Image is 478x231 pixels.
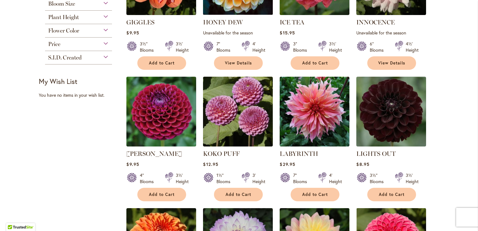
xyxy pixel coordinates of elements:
[203,142,273,148] a: KOKO PUFF
[176,172,189,185] div: 3½' Height
[214,56,263,70] a: View Details
[370,41,387,53] div: 6" Blooms
[367,56,416,70] a: View Details
[356,150,396,157] a: LIGHTS OUT
[280,150,318,157] a: LABYRINTH
[280,18,304,26] a: ICE TEA
[280,161,295,167] span: $29.95
[291,56,339,70] button: Add to Cart
[280,30,295,36] span: $15.95
[214,188,263,201] button: Add to Cart
[176,41,189,53] div: 3½' Height
[48,27,79,34] span: Flower Color
[39,92,122,98] div: You have no items in your wish list.
[203,77,273,146] img: KOKO PUFF
[48,41,60,48] span: Price
[149,192,175,197] span: Add to Cart
[406,172,419,185] div: 3½' Height
[140,41,157,53] div: 3½" Blooms
[329,41,342,53] div: 3½' Height
[203,18,243,26] a: HONEY DEW
[137,188,186,201] button: Add to Cart
[126,161,139,167] span: $9.95
[378,60,405,66] span: View Details
[367,188,416,201] button: Add to Cart
[48,0,75,7] span: Bloom Size
[225,60,252,66] span: View Details
[5,209,22,226] iframe: Launch Accessibility Center
[149,60,175,66] span: Add to Cart
[370,172,387,185] div: 3½" Blooms
[356,18,395,26] a: INNOCENCE
[291,188,339,201] button: Add to Cart
[203,10,273,16] a: Honey Dew
[379,192,404,197] span: Add to Cart
[126,142,196,148] a: Ivanetti
[48,14,79,21] span: Plant Height
[302,60,328,66] span: Add to Cart
[48,54,82,61] span: S.I.D. Created
[329,172,342,185] div: 4' Height
[356,77,426,146] img: LIGHTS OUT
[126,77,196,146] img: Ivanetti
[356,161,369,167] span: $8.95
[140,172,157,185] div: 4" Blooms
[356,142,426,148] a: LIGHTS OUT
[126,30,139,36] span: $9.95
[203,161,218,167] span: $12.95
[126,18,155,26] a: GIGGLES
[203,30,273,36] p: Unavailable for the season
[126,150,182,157] a: [PERSON_NAME]
[216,41,234,53] div: 7" Blooms
[302,192,328,197] span: Add to Cart
[39,77,77,86] strong: My Wish List
[126,10,196,16] a: GIGGLES
[406,41,419,53] div: 4½' Height
[203,150,240,157] a: KOKO PUFF
[293,172,311,185] div: 7" Blooms
[280,10,349,16] a: ICE TEA
[252,41,265,53] div: 4' Height
[226,192,251,197] span: Add to Cart
[356,30,426,36] p: Unavailable for the season
[252,172,265,185] div: 3' Height
[280,77,349,146] img: Labyrinth
[356,10,426,16] a: INNOCENCE
[137,56,186,70] button: Add to Cart
[280,142,349,148] a: Labyrinth
[293,41,311,53] div: 3" Blooms
[216,172,234,185] div: 1½" Blooms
